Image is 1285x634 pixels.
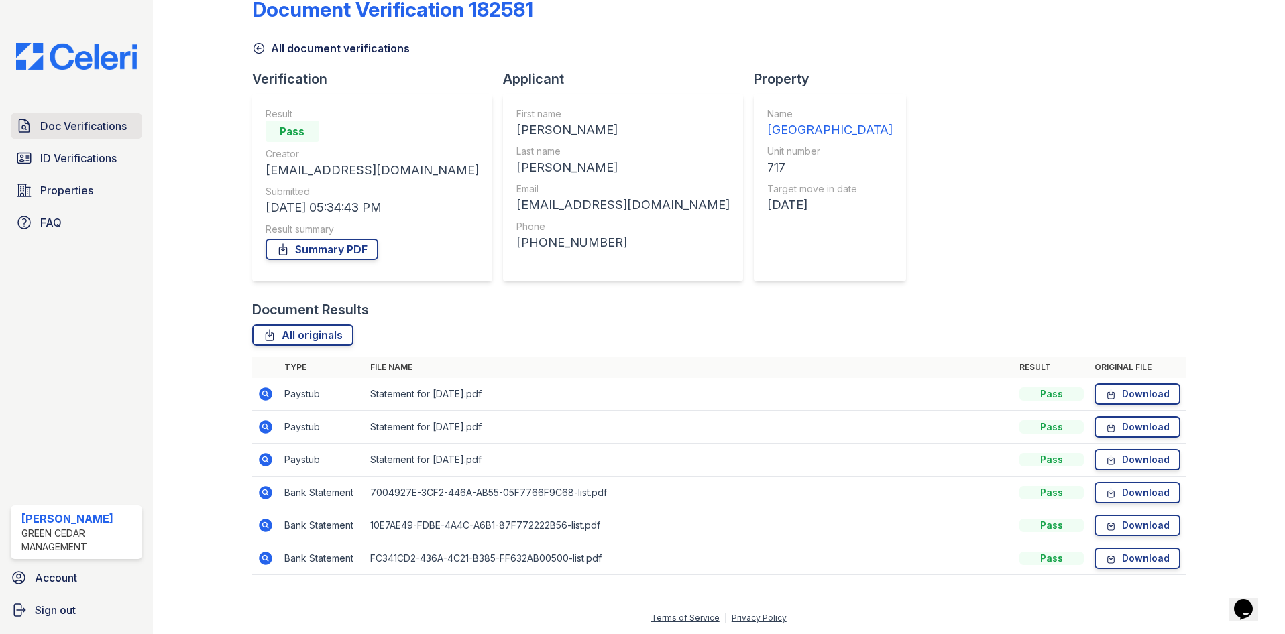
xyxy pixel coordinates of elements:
[266,147,479,161] div: Creator
[767,145,893,158] div: Unit number
[516,158,730,177] div: [PERSON_NAME]
[767,158,893,177] div: 717
[1095,416,1180,438] a: Download
[11,209,142,236] a: FAQ
[1019,486,1084,499] div: Pass
[767,121,893,139] div: [GEOGRAPHIC_DATA]
[40,150,117,166] span: ID Verifications
[266,121,319,142] div: Pass
[365,411,1014,444] td: Statement for [DATE].pdf
[1095,548,1180,569] a: Download
[754,70,917,88] div: Property
[266,107,479,121] div: Result
[1229,580,1272,621] iframe: chat widget
[365,477,1014,509] td: 7004927E-3CF2-446A-AB55-05F7766F9C68-list.pdf
[252,300,369,319] div: Document Results
[1095,515,1180,536] a: Download
[11,145,142,172] a: ID Verifications
[365,378,1014,411] td: Statement for [DATE].pdf
[266,239,378,260] a: Summary PDF
[279,542,365,575] td: Bank Statement
[266,198,479,217] div: [DATE] 05:34:43 PM
[279,357,365,378] th: Type
[11,177,142,204] a: Properties
[40,118,127,134] span: Doc Verifications
[252,40,410,56] a: All document verifications
[279,411,365,444] td: Paystub
[767,107,893,139] a: Name [GEOGRAPHIC_DATA]
[279,444,365,477] td: Paystub
[5,564,148,591] a: Account
[1019,420,1084,434] div: Pass
[11,113,142,139] a: Doc Verifications
[1019,387,1084,401] div: Pass
[1089,357,1186,378] th: Original file
[516,220,730,233] div: Phone
[40,182,93,198] span: Properties
[1014,357,1089,378] th: Result
[21,511,137,527] div: [PERSON_NAME]
[35,570,77,586] span: Account
[266,223,479,236] div: Result summary
[1095,383,1180,405] a: Download
[732,613,787,623] a: Privacy Policy
[516,196,730,214] div: [EMAIL_ADDRESS][DOMAIN_NAME]
[1095,449,1180,470] a: Download
[35,602,76,618] span: Sign out
[21,527,137,554] div: Green Cedar Management
[1019,552,1084,565] div: Pass
[365,509,1014,542] td: 10E7AE49-FDBE-4A4C-A6B1-87F772222B56-list.pdf
[767,196,893,214] div: [DATE]
[252,324,353,346] a: All originals
[365,542,1014,575] td: FC341CD2-436A-4C21-B385-FF632AB00500-list.pdf
[40,214,62,231] span: FAQ
[279,509,365,542] td: Bank Statement
[266,185,479,198] div: Submitted
[5,43,148,70] img: CE_Logo_Blue-a8612792a0a2168367f1c8372b55b34899dd931a85d93a1a3d3e32e68fde9ad4.png
[724,613,727,623] div: |
[503,70,754,88] div: Applicant
[767,107,893,121] div: Name
[279,378,365,411] td: Paystub
[1095,482,1180,503] a: Download
[1019,519,1084,532] div: Pass
[516,121,730,139] div: [PERSON_NAME]
[1019,453,1084,466] div: Pass
[516,145,730,158] div: Last name
[365,444,1014,477] td: Statement for [DATE].pdf
[516,107,730,121] div: First name
[651,613,720,623] a: Terms of Service
[252,70,503,88] div: Verification
[5,596,148,623] a: Sign out
[365,357,1014,378] th: File name
[516,233,730,252] div: [PHONE_NUMBER]
[279,477,365,509] td: Bank Statement
[516,182,730,196] div: Email
[266,161,479,180] div: [EMAIL_ADDRESS][DOMAIN_NAME]
[767,182,893,196] div: Target move in date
